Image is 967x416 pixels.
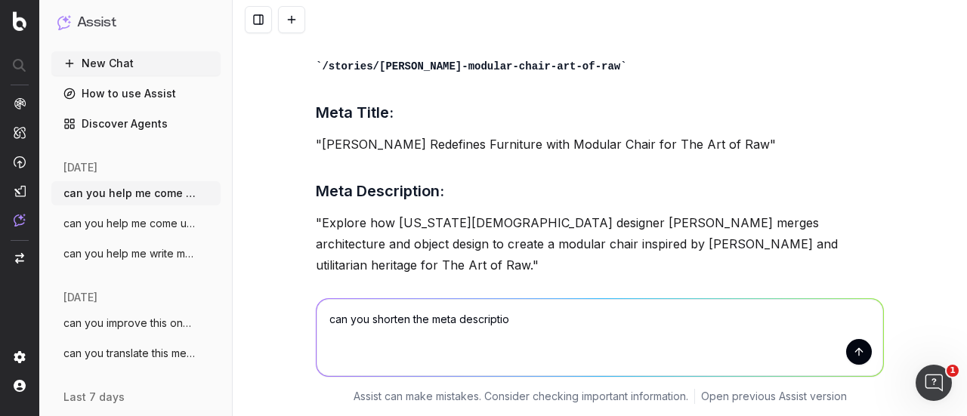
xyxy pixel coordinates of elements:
[63,160,97,175] span: [DATE]
[63,216,196,231] span: can you help me come up with meta title
[51,211,221,236] button: can you help me come up with meta title
[316,212,884,276] p: "Explore how [US_STATE][DEMOGRAPHIC_DATA] designer [PERSON_NAME] merges architecture and object d...
[77,12,116,33] h1: Assist
[51,82,221,106] a: How to use Assist
[51,341,221,365] button: can you translate this meta title and de
[14,351,26,363] img: Setting
[63,346,196,361] span: can you translate this meta title and de
[51,181,221,205] button: can you help me come up with a suitable
[316,60,627,72] code: /stories/[PERSON_NAME]-modular-chair-art-of-raw
[947,365,959,377] span: 1
[316,179,884,203] h3: Meta Description:
[14,185,26,197] img: Studio
[317,299,883,376] textarea: can you shorten the meta descripti
[316,100,884,125] h3: Meta Title:
[51,51,221,75] button: New Chat
[63,316,196,331] span: can you improve this onpage copy text fo
[701,389,847,404] a: Open previous Assist version
[63,290,97,305] span: [DATE]
[916,365,952,401] iframe: Intercom live chat
[63,390,125,405] span: last 7 days
[14,97,26,109] img: Analytics
[14,156,26,168] img: Activation
[57,15,71,29] img: Assist
[57,12,215,33] button: Assist
[13,11,26,31] img: Botify logo
[14,214,26,226] img: Assist
[15,253,24,263] img: Switch project
[316,134,884,155] p: "[PERSON_NAME] Redefines Furniture with Modular Chair for The Art of Raw"
[63,186,196,201] span: can you help me come up with a suitable
[14,126,26,139] img: Intelligence
[354,389,688,404] p: Assist can make mistakes. Consider checking important information.
[51,242,221,266] button: can you help me write meta title and met
[63,246,196,261] span: can you help me write meta title and met
[51,311,221,335] button: can you improve this onpage copy text fo
[51,112,221,136] a: Discover Agents
[14,380,26,392] img: My account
